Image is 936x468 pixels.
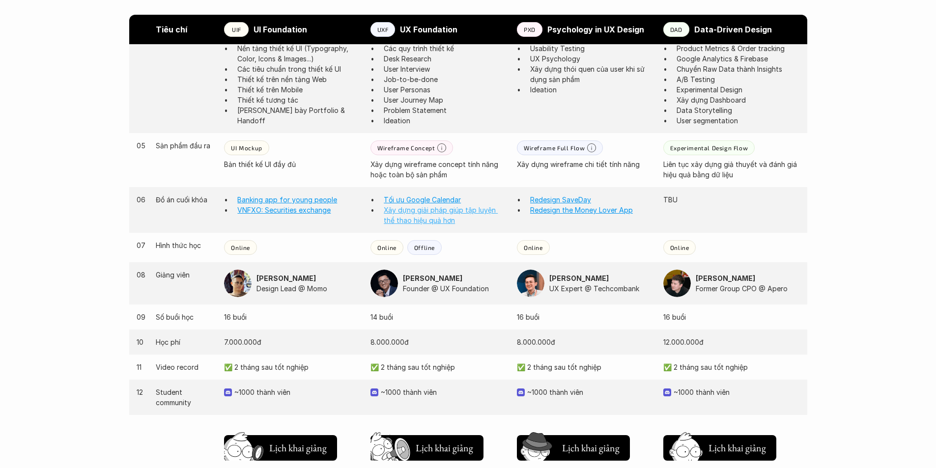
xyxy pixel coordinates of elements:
[254,25,307,34] strong: UI Foundation
[530,54,653,64] p: UX Psychology
[237,195,337,204] a: Banking app for young people
[156,270,214,280] p: Giảng viên
[530,43,653,54] p: Usability Testing
[384,95,507,105] p: User Journey Map
[237,206,331,214] a: VNFXO: Securities exchange
[381,387,507,397] p: ~1000 thành viên
[156,25,187,34] strong: Tiêu chí
[561,441,620,455] h5: Lịch khai giảng
[137,387,146,397] p: 12
[677,115,800,126] p: User segmentation
[696,274,755,282] strong: [PERSON_NAME]
[674,387,800,397] p: ~1000 thành viên
[237,64,361,74] p: Các tiêu chuẩn trong thiết kế UI
[137,337,146,347] p: 10
[137,312,146,322] p: 09
[156,194,214,205] p: Đồ án cuối khóa
[384,54,507,64] p: Desk Research
[377,144,435,151] p: Wireframe Concept
[384,115,507,126] p: Ideation
[517,312,653,322] p: 16 buổi
[677,74,800,84] p: A/B Testing
[370,362,507,372] p: ✅ 2 tháng sau tốt nghiệp
[224,435,337,461] button: Lịch khai giảng
[156,422,214,433] p: Private activity
[384,74,507,84] p: Job-to-be-done
[224,159,361,169] p: Bản thiết kế UI đầy đủ
[384,64,507,74] p: User Interview
[517,435,630,461] button: Lịch khai giảng
[256,274,316,282] strong: [PERSON_NAME]
[156,362,214,372] p: Video record
[370,435,483,461] button: Lịch khai giảng
[663,431,776,461] a: Lịch khai giảng
[530,84,653,95] p: Ideation
[403,283,507,294] p: Founder @ UX Foundation
[370,159,507,180] p: Xây dựng wireframe concept tính năng hoặc toàn bộ sản phẩm
[677,84,800,95] p: Experimental Design
[663,312,800,322] p: 16 buổi
[370,422,507,433] p: Hàng tuần
[663,422,800,433] p: Hàng tuần
[384,206,498,224] a: Xây dựng giải pháp giúp tập luyện thể thao hiệu quả hơn
[670,244,689,251] p: Online
[156,337,214,347] p: Học phí
[370,431,483,461] a: Lịch khai giảng
[524,26,536,33] p: PXD
[696,283,800,294] p: Former Group CPO @ Apero
[549,274,609,282] strong: [PERSON_NAME]
[137,140,146,151] p: 05
[224,422,361,433] p: Hàng tuần
[670,26,682,33] p: DAD
[677,64,800,74] p: Chuyển Raw Data thành Insights
[137,270,146,280] p: 08
[517,422,653,433] p: Hàng tuần
[224,431,337,461] a: Lịch khai giảng
[137,362,146,372] p: 11
[156,140,214,151] p: Sản phẩm đầu ra
[677,54,800,64] p: Google Analytics & Firebase
[156,240,214,250] p: Hình thức học
[677,43,800,54] p: Product Metrics & Order tracking
[268,441,327,455] h5: Lịch khai giảng
[231,244,250,251] p: Online
[663,159,800,180] p: Liên tục xây dựng giả thuyết và đánh giá hiệu quả bằng dữ liệu
[384,43,507,54] p: Các quy trình thiết kế
[677,95,800,105] p: Xây dựng Dashboard
[237,105,361,126] p: [PERSON_NAME] bày Portfolio & Handoff
[156,312,214,322] p: Số buổi học
[224,362,361,372] p: ✅ 2 tháng sau tốt nghiệp
[137,194,146,205] p: 06
[547,25,644,34] strong: Psychology in UX Design
[237,43,361,64] p: Nền tảng thiết kế UI (Typography, Color, Icons & Images...)
[377,26,389,33] p: UXF
[663,435,776,461] button: Lịch khai giảng
[549,283,653,294] p: UX Expert @ Techcombank
[237,74,361,84] p: Thiết kế trên nền tảng Web
[384,195,461,204] a: Tối ưu Google Calendar
[530,206,633,214] a: Redesign the Money Lover App
[231,144,262,151] p: UI Mockup
[234,387,361,397] p: ~1000 thành viên
[517,362,653,372] p: ✅ 2 tháng sau tốt nghiệp
[663,194,800,205] p: TBU
[524,144,585,151] p: Wireframe Full Flow
[663,362,800,372] p: ✅ 2 tháng sau tốt nghiệp
[527,387,653,397] p: ~1000 thành viên
[517,431,630,461] a: Lịch khai giảng
[415,441,474,455] h5: Lịch khai giảng
[663,337,800,347] p: 12.000.000đ
[370,312,507,322] p: 14 buổi
[237,95,361,105] p: Thiết kế tương tác
[694,25,772,34] strong: Data-Driven Design
[237,84,361,95] p: Thiết kế trên Mobile
[530,195,591,204] a: Redesign SaveDay
[414,244,435,251] p: Offline
[517,337,653,347] p: 8.000.000đ
[137,422,146,433] p: 13
[384,84,507,95] p: User Personas
[370,337,507,347] p: 8.000.000đ
[137,240,146,250] p: 07
[224,337,361,347] p: 7.000.000đ
[256,283,361,294] p: Design Lead @ Momo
